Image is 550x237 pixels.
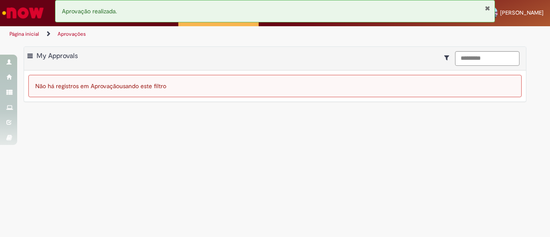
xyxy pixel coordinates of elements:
i: Mostrar filtros para: Suas Solicitações [444,55,453,61]
span: Aprovação realizada. [62,7,117,15]
span: My Approvals [37,52,78,60]
a: Página inicial [9,31,39,37]
div: Não há registros em Aprovação [28,75,522,97]
img: ServiceNow [1,4,45,22]
ul: Trilhas de página [6,26,360,42]
span: usando este filtro [119,82,166,90]
span: [PERSON_NAME] [500,9,544,16]
a: Aprovações [58,31,86,37]
button: Fechar Notificação [485,5,490,12]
